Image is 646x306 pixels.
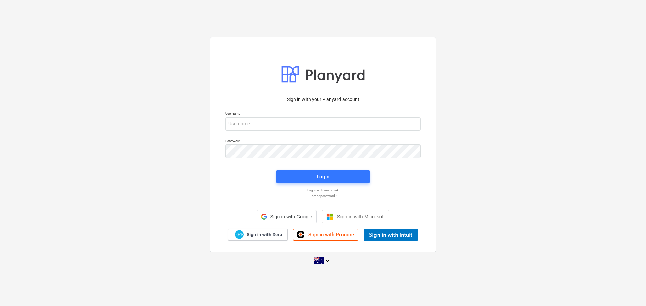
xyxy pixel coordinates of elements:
[337,214,385,219] span: Sign in with Microsoft
[222,188,424,192] a: Log in with magic link
[225,117,421,131] input: Username
[247,232,282,238] span: Sign in with Xero
[225,111,421,117] p: Username
[257,210,316,223] div: Sign in with Google
[228,229,288,241] a: Sign in with Xero
[276,170,370,183] button: Login
[317,172,329,181] div: Login
[222,194,424,198] a: Forgot password?
[225,139,421,144] p: Password
[324,257,332,265] i: keyboard_arrow_down
[235,230,244,239] img: Xero logo
[326,213,333,220] img: Microsoft logo
[293,229,358,241] a: Sign in with Procore
[270,214,312,219] span: Sign in with Google
[225,96,421,103] p: Sign in with your Planyard account
[308,232,354,238] span: Sign in with Procore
